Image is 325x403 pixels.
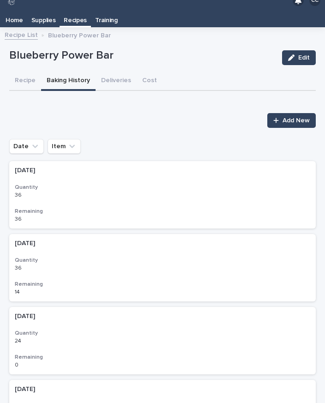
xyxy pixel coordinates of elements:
button: Item [48,139,81,154]
p: Supplies [31,10,56,24]
a: Add New [267,113,316,128]
p: 14 [15,287,22,295]
a: Recipe List [5,29,38,40]
button: Baking History [41,72,96,91]
span: Add New [283,117,310,124]
a: Home [1,10,27,27]
h3: Quantity [15,330,310,337]
span: Edit [298,54,310,61]
p: [DATE] [15,313,176,320]
p: 0 [15,360,20,368]
a: Supplies [27,10,60,27]
p: Recipes [64,10,87,24]
p: 24 [15,336,23,344]
button: Deliveries [96,72,137,91]
h3: Remaining [15,208,310,215]
p: [DATE] [15,167,176,174]
h3: Remaining [15,354,310,361]
a: [DATE]Quantity3636 Remaining3636 [9,161,316,229]
p: Blueberry Power Bar [9,49,275,62]
p: [DATE] [15,385,176,393]
h3: Quantity [15,184,310,191]
p: Home [6,10,23,24]
a: [DATE]Quantity2424 Remaining00 [9,307,316,374]
a: [DATE]Quantity3636 Remaining1414 [9,234,316,301]
button: Cost [137,72,162,91]
p: [DATE] [15,240,176,247]
button: Edit [282,50,316,65]
a: Training [91,10,122,27]
a: Recipes [60,10,91,26]
p: 36 [15,263,24,271]
p: 36 [15,214,24,223]
p: 36 [15,190,24,198]
h3: Quantity [15,257,310,264]
p: Blueberry Power Bar [48,30,111,40]
button: Date [9,139,44,154]
h3: Remaining [15,281,310,288]
button: Recipe [9,72,41,91]
p: Training [95,10,118,24]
